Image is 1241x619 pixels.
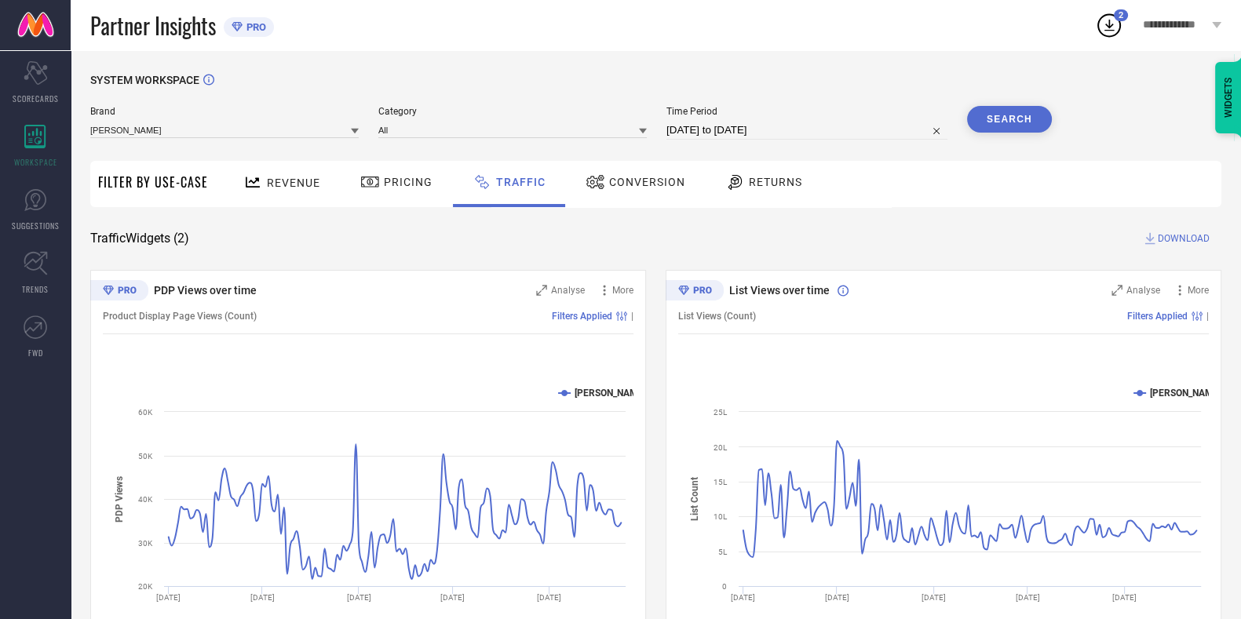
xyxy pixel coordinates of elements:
[666,280,724,304] div: Premium
[250,593,275,602] text: [DATE]
[714,478,728,486] text: 15L
[496,176,546,188] span: Traffic
[922,593,946,602] text: [DATE]
[440,593,465,602] text: [DATE]
[1016,593,1040,602] text: [DATE]
[103,311,257,322] span: Product Display Page Views (Count)
[718,548,728,556] text: 5L
[537,593,561,602] text: [DATE]
[749,176,802,188] span: Returns
[138,408,153,417] text: 60K
[1111,285,1122,296] svg: Zoom
[378,106,647,117] span: Category
[243,21,266,33] span: PRO
[552,311,612,322] span: Filters Applied
[666,106,947,117] span: Time Period
[609,176,685,188] span: Conversion
[575,388,646,399] text: [PERSON_NAME]
[13,93,59,104] span: SCORECARDS
[154,284,257,297] span: PDP Views over time
[90,106,359,117] span: Brand
[347,593,371,602] text: [DATE]
[138,495,153,504] text: 40K
[98,173,208,191] span: Filter By Use-Case
[714,512,728,521] text: 10L
[267,177,320,189] span: Revenue
[1188,285,1209,296] span: More
[967,106,1052,133] button: Search
[156,593,181,602] text: [DATE]
[714,408,728,417] text: 25L
[1119,10,1123,20] span: 2
[731,593,755,602] text: [DATE]
[384,176,433,188] span: Pricing
[631,311,633,322] span: |
[28,347,43,359] span: FWD
[90,280,148,304] div: Premium
[729,284,830,297] span: List Views over time
[1127,311,1188,322] span: Filters Applied
[536,285,547,296] svg: Zoom
[1150,388,1221,399] text: [PERSON_NAME]
[138,582,153,591] text: 20K
[678,311,756,322] span: List Views (Count)
[1206,311,1209,322] span: |
[825,593,849,602] text: [DATE]
[722,582,727,591] text: 0
[1112,593,1137,602] text: [DATE]
[1126,285,1160,296] span: Analyse
[12,220,60,231] span: SUGGESTIONS
[114,475,125,522] tspan: PDP Views
[666,121,947,140] input: Select time period
[1158,231,1210,246] span: DOWNLOAD
[1095,11,1123,39] div: Open download list
[689,477,700,521] tspan: List Count
[90,231,189,246] span: Traffic Widgets ( 2 )
[612,285,633,296] span: More
[138,539,153,548] text: 30K
[714,443,728,452] text: 20L
[90,74,199,86] span: SYSTEM WORKSPACE
[22,283,49,295] span: TRENDS
[551,285,585,296] span: Analyse
[138,452,153,461] text: 50K
[90,9,216,42] span: Partner Insights
[14,156,57,168] span: WORKSPACE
